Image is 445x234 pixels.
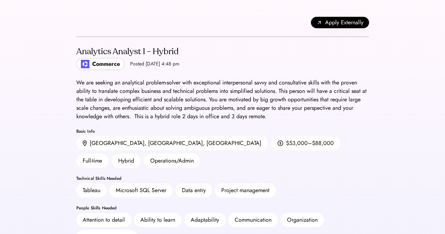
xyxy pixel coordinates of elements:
div: Operations/Admin [144,154,200,168]
span: Apply Externally [325,18,363,27]
div: Adaptability [191,216,219,224]
div: Analytics Analyst I - Hybrid [76,46,179,57]
img: money.svg [278,140,283,146]
div: Full-time [76,154,108,168]
div: $53,000–$88,000 [286,139,334,147]
img: poweredbycommerce_logo.jpeg [81,60,89,68]
div: Microsoft SQL Server [116,186,166,195]
div: Ability to learn [140,216,175,224]
div: Data entry [182,186,206,195]
button: Apply Externally [311,17,369,28]
div: Posted [DATE] 4:48 pm [130,61,179,68]
div: [GEOGRAPHIC_DATA], [GEOGRAPHIC_DATA], [GEOGRAPHIC_DATA] [90,139,261,147]
div: We are seeking an analytical problem-solver with exceptional interpersonal savvy and consultative... [76,78,369,121]
div: Communication [235,216,272,224]
div: Attention to detail [83,216,125,224]
div: People Skills Needed [76,206,369,210]
div: Basic Info [76,129,369,133]
div: Hybrid [112,154,140,168]
div: Technical Skills Needed [76,176,369,181]
div: Tableau [83,186,100,195]
div: Commerce [92,60,120,68]
img: location.svg [83,140,87,146]
div: Organization [287,216,318,224]
div: Project management [221,186,269,195]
